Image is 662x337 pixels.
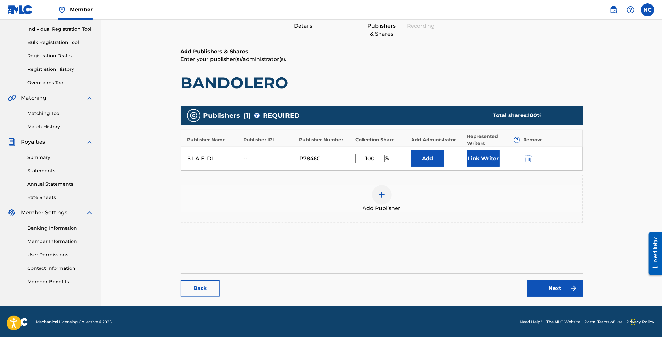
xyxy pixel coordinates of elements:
span: Mechanical Licensing Collective © 2025 [36,319,112,325]
a: Public Search [607,3,620,16]
a: Statements [27,167,93,174]
a: Registration History [27,66,93,73]
a: Portal Terms of Use [584,319,622,325]
a: Summary [27,154,93,161]
div: Add Recording [405,14,437,30]
span: ? [514,137,520,143]
img: expand [86,138,93,146]
div: Collection Share [355,136,408,143]
div: Help [624,3,637,16]
img: 12a2ab48e56ec057fbd8.svg [525,155,532,162]
a: Registration Drafts [27,53,93,59]
div: Enter Work Details [287,14,320,30]
img: add [378,191,386,199]
div: User Menu [641,3,654,16]
a: The MLC Website [546,319,580,325]
img: MLC Logo [8,5,33,14]
a: Overclaims Tool [27,79,93,86]
span: Member Settings [21,209,67,217]
img: publishers [190,112,198,119]
button: Add [411,150,444,167]
img: expand [86,209,93,217]
iframe: Chat Widget [629,306,662,337]
a: Privacy Policy [626,319,654,325]
div: Total shares: [493,112,570,119]
img: Matching [8,94,16,102]
a: Back [181,280,220,297]
a: Contact Information [27,265,93,272]
span: Publishers [203,111,240,120]
span: ( 1 ) [244,111,251,120]
a: Banking Information [27,225,93,232]
img: Royalties [8,138,16,146]
img: f7272a7cc735f4ea7f67.svg [570,284,578,292]
div: Widget chat [629,306,662,337]
h6: Add Publishers & Shares [181,48,583,55]
p: Enter your publisher(s)/administrator(s). [181,55,583,63]
span: Matching [21,94,46,102]
span: Add Publisher [363,205,401,212]
iframe: Resource Center [644,227,662,280]
a: Individual Registration Tool [27,26,93,33]
div: Represented Writers [467,133,520,147]
span: REQUIRED [263,111,300,120]
span: ? [254,113,260,118]
a: Next [527,280,583,297]
div: Publisher Number [299,136,352,143]
a: Rate Sheets [27,194,93,201]
h1: BANDOLERO [181,73,583,93]
a: Member Benefits [27,278,93,285]
a: Match History [27,123,93,130]
div: Publisher Name [187,136,240,143]
a: Matching Tool [27,110,93,117]
a: Member Information [27,238,93,245]
a: User Permissions [27,252,93,258]
img: Top Rightsholder [58,6,66,14]
img: logo [8,318,28,326]
span: % [385,154,391,163]
div: Publisher IPI [243,136,296,143]
div: Add Publishers & Shares [365,14,398,38]
div: Add Administrator [411,136,464,143]
div: Trascina [631,312,635,332]
img: Member Settings [8,209,16,217]
span: Royalties [21,138,45,146]
img: help [627,6,635,14]
a: Annual Statements [27,181,93,188]
div: Remove [523,136,576,143]
img: search [610,6,618,14]
span: Member [70,6,93,13]
button: Link Writer [467,150,500,167]
span: 100 % [528,112,541,118]
a: Bulk Registration Tool [27,39,93,46]
img: expand [86,94,93,102]
a: Need Help? [520,319,542,325]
